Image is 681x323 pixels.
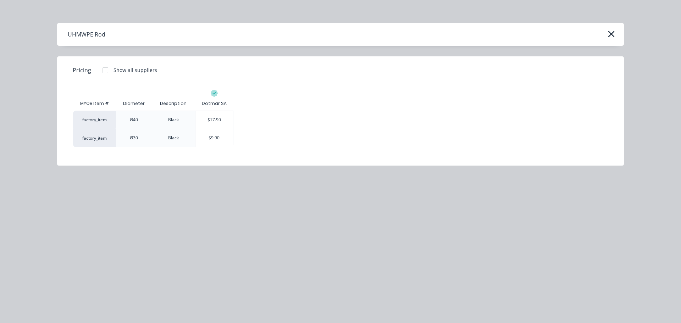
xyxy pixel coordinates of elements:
[202,100,227,107] div: Dotmar SA
[73,96,116,111] div: MYOB Item #
[168,135,179,141] div: Black
[73,66,91,74] span: Pricing
[154,95,192,112] div: Description
[130,135,138,141] div: Ø30
[73,129,116,147] div: factory_item
[113,66,157,74] div: Show all suppliers
[73,111,116,129] div: factory_item
[168,117,179,123] div: Black
[195,129,233,147] div: $9.90
[68,30,105,39] div: UHMWPE Rod
[117,95,150,112] div: Diameter
[195,111,233,129] div: $17.90
[130,117,138,123] div: Ø40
